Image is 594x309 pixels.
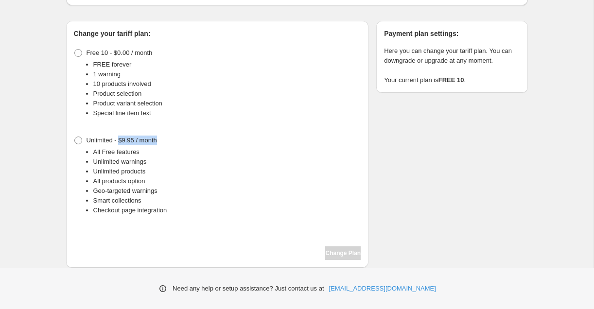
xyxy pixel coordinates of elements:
[93,60,361,69] li: FREE forever
[87,49,153,56] span: Free 10 - $0.00 / month
[93,89,361,99] li: Product selection
[93,196,361,206] li: Smart collections
[93,167,361,176] li: Unlimited products
[93,176,361,186] li: All products option
[93,79,361,89] li: 10 products involved
[74,29,361,38] h2: Change your tariff plan:
[93,69,361,79] li: 1 warning
[384,29,520,38] h2: Payment plan settings:
[384,75,520,85] p: Your current plan is .
[93,157,361,167] li: Unlimited warnings
[93,206,361,215] li: Checkout page integration
[93,186,361,196] li: Geo-targeted warnings
[93,99,361,108] li: Product variant selection
[87,137,157,144] span: Unlimited - $9.95 / month
[438,76,464,84] strong: FREE 10
[384,46,520,66] p: Here you can change your tariff plan. You can downgrade or upgrade at any moment.
[93,147,361,157] li: All Free features
[329,284,436,293] a: [EMAIL_ADDRESS][DOMAIN_NAME]
[93,108,361,118] li: Special line item text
